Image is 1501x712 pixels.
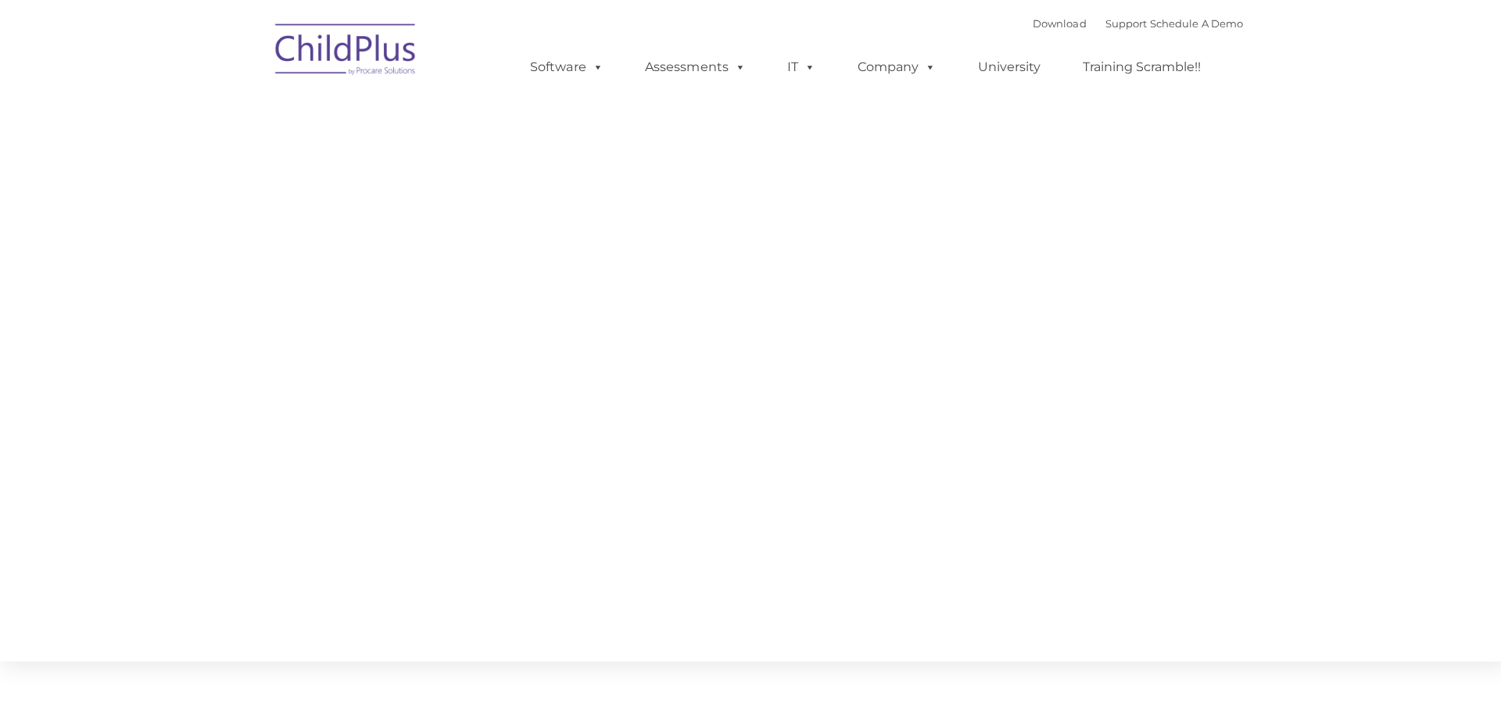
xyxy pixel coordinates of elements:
a: University [956,51,1050,82]
a: Schedule A Demo [1143,17,1235,30]
a: Software [511,51,615,82]
a: Download [1026,17,1080,30]
font: | [1026,17,1235,30]
a: IT [767,51,826,82]
a: Company [836,51,946,82]
a: Support [1098,17,1140,30]
img: ChildPlus by Procare Solutions [266,13,422,91]
a: Training Scramble!! [1060,51,1209,82]
a: Assessments [625,51,757,82]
